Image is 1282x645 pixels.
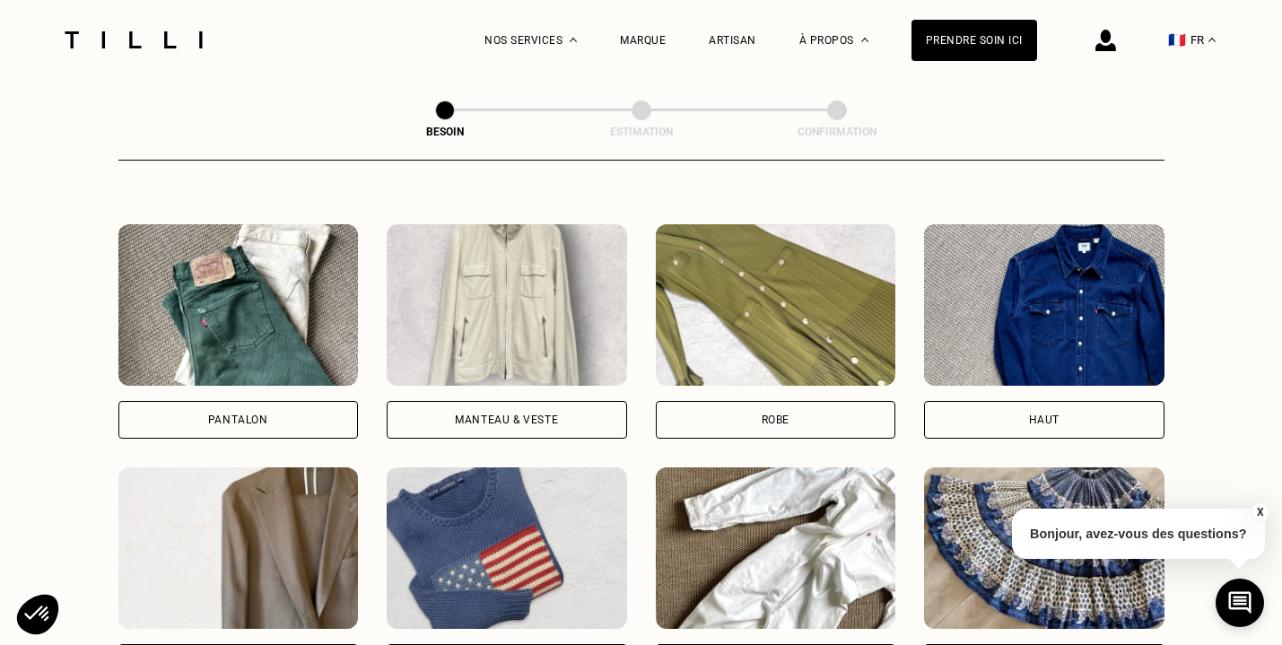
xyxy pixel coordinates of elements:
[570,38,577,42] img: Menu déroulant
[1251,502,1269,522] button: X
[656,224,896,386] img: Tilli retouche votre Robe
[1168,31,1186,48] span: 🇫🇷
[762,414,789,425] div: Robe
[58,31,209,48] img: Logo du service de couturière Tilli
[924,467,1164,629] img: Tilli retouche votre Jupe
[924,224,1164,386] img: Tilli retouche votre Haut
[709,34,756,47] a: Artisan
[455,414,558,425] div: Manteau & Veste
[355,126,535,138] div: Besoin
[861,38,868,42] img: Menu déroulant à propos
[208,414,268,425] div: Pantalon
[118,224,359,386] img: Tilli retouche votre Pantalon
[1029,414,1060,425] div: Haut
[552,126,731,138] div: Estimation
[1012,509,1265,559] p: Bonjour, avez-vous des questions?
[387,224,627,386] img: Tilli retouche votre Manteau & Veste
[620,34,666,47] a: Marque
[747,126,927,138] div: Confirmation
[911,20,1037,61] a: Prendre soin ici
[118,467,359,629] img: Tilli retouche votre Tailleur
[1095,30,1116,51] img: icône connexion
[656,467,896,629] img: Tilli retouche votre Combinaison
[1208,38,1216,42] img: menu déroulant
[387,467,627,629] img: Tilli retouche votre Pull & gilet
